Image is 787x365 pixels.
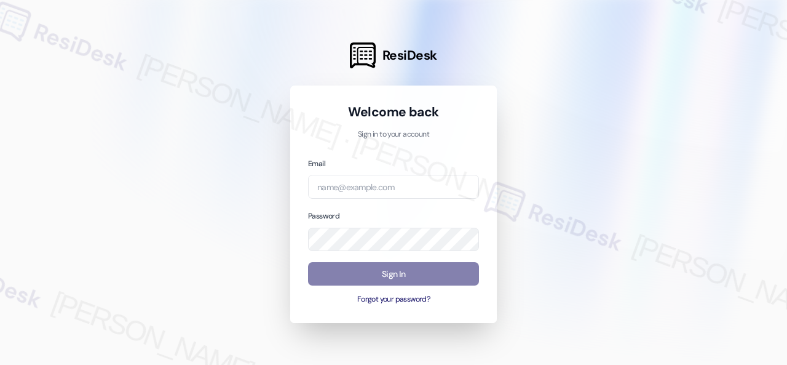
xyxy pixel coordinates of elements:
label: Password [308,211,339,221]
label: Email [308,159,325,169]
h1: Welcome back [308,103,479,121]
button: Sign In [308,262,479,286]
span: ResiDesk [382,47,437,64]
img: ResiDesk Logo [350,42,376,68]
p: Sign in to your account [308,129,479,140]
input: name@example.com [308,175,479,199]
button: Forgot your password? [308,294,479,305]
